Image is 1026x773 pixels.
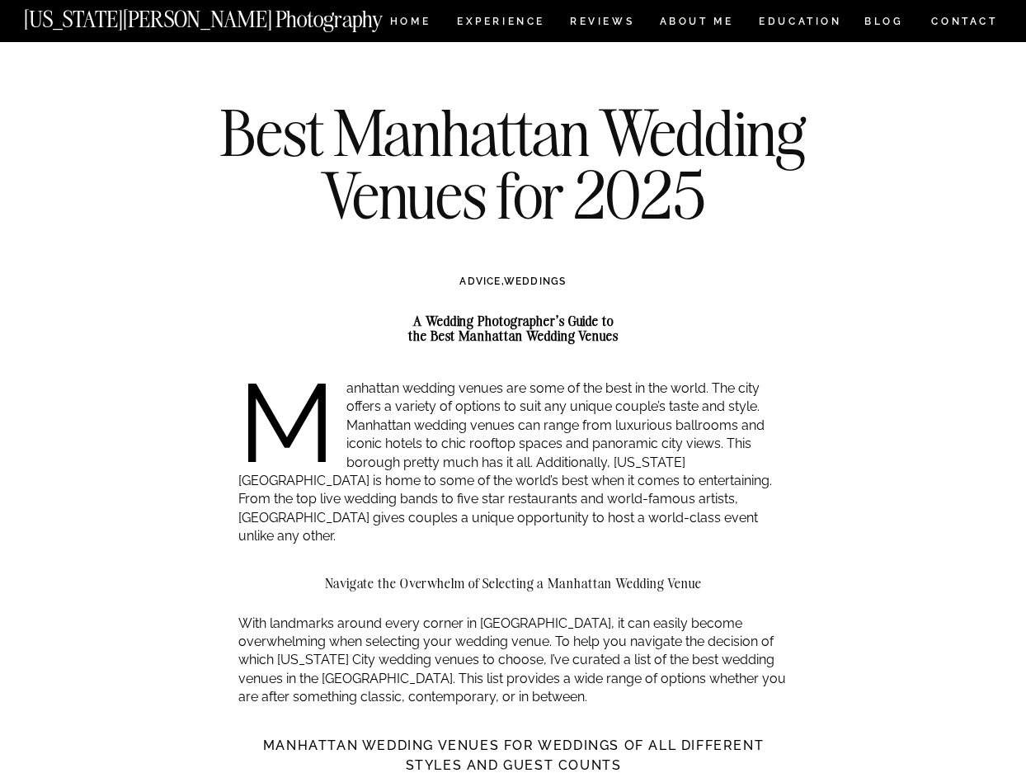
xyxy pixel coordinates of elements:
[459,276,501,287] a: ADVICE
[757,16,844,31] a: EDUCATION
[864,16,904,31] a: BLOG
[930,12,999,31] a: CONTACT
[214,101,812,226] h1: Best Manhattan Wedding Venues for 2025
[238,615,788,707] p: With landmarks around every corner in [GEOGRAPHIC_DATA], it can easily become overwhelming when s...
[238,379,788,546] p: Manhattan wedding venues are some of the best in the world. The city offers a variety of options ...
[24,8,438,22] a: [US_STATE][PERSON_NAME] Photography
[408,313,619,344] strong: A Wedding Photographer’s Guide to the Best Manhattan Wedding Venues
[238,576,788,591] h2: Navigate the Overwhelm of Selecting a Manhattan Wedding Venue
[504,276,567,287] a: WEDDINGS
[457,16,544,31] a: Experience
[570,16,632,31] a: REVIEWS
[273,274,753,289] h3: ,
[659,16,734,31] a: ABOUT ME
[387,16,434,31] a: HOME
